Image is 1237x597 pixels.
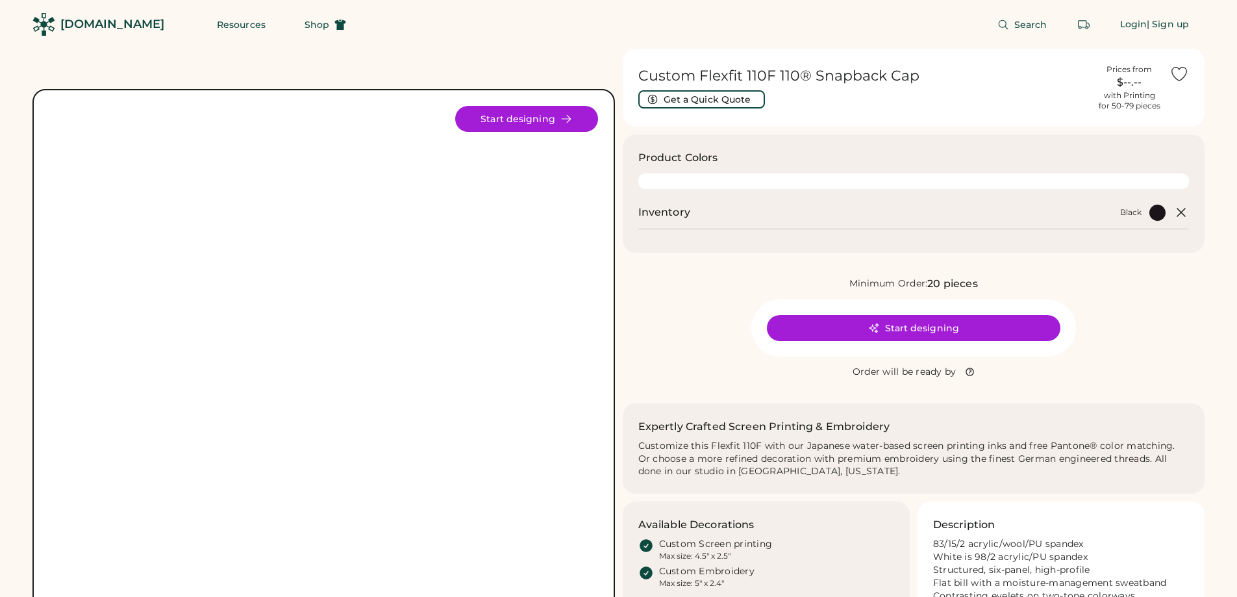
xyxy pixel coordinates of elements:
h3: Description [933,517,995,533]
div: Custom Screen printing [659,538,773,551]
h2: Expertly Crafted Screen Printing & Embroidery [638,419,890,435]
div: Max size: 5" x 2.4" [659,578,724,589]
button: Start designing [767,315,1060,341]
span: Shop [305,20,329,29]
div: Max size: 4.5" x 2.5" [659,551,731,561]
button: Resources [201,12,281,38]
h2: Inventory [638,205,690,220]
img: Rendered Logo - Screens [32,13,55,36]
div: with Printing for 50-79 pieces [1099,90,1160,111]
div: Minimum Order: [849,277,928,290]
h1: Custom Flexfit 110F 110® Snapback Cap [638,67,1090,85]
div: Prices from [1106,64,1152,75]
button: Search [982,12,1063,38]
h3: Product Colors [638,150,718,166]
div: Login [1120,18,1147,31]
div: Custom Embroidery [659,565,755,578]
div: Customize this Flexfit 110F with our Japanese water-based screen printing inks and free Pantone® ... [638,440,1190,479]
div: [DOMAIN_NAME] [60,16,164,32]
button: Start designing [455,106,598,132]
div: | Sign up [1147,18,1189,31]
span: Search [1014,20,1047,29]
button: Get a Quick Quote [638,90,765,108]
h3: Available Decorations [638,517,755,533]
div: $--.-- [1097,75,1162,90]
div: Black [1120,207,1142,218]
div: 20 pieces [927,276,977,292]
div: Order will be ready by [853,366,956,379]
button: Retrieve an order [1071,12,1097,38]
button: Shop [289,12,362,38]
